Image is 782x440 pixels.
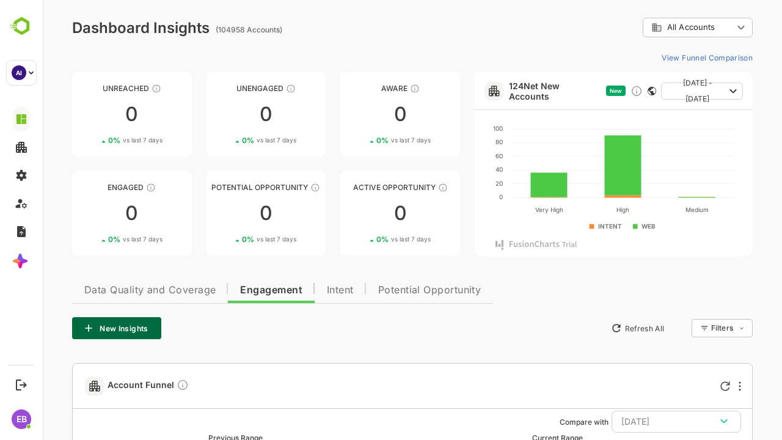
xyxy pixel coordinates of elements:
[453,152,460,159] text: 60
[348,136,388,145] span: vs last 7 days
[517,417,566,427] ag: Compare with
[199,136,254,145] div: 0 %
[80,136,120,145] span: vs last 7 days
[605,87,613,95] div: This card does not support filter and segments
[453,180,460,187] text: 20
[618,82,700,100] button: [DATE] - [DATE]
[628,75,682,107] span: [DATE] - [DATE]
[109,84,119,94] div: These accounts have not been engaged with for a defined time period
[588,85,600,97] div: Discover new ICP-fit accounts showing engagement — via intent surges, anonymous website visits, L...
[243,84,253,94] div: These accounts have not shown enough engagement and need nurturing
[214,136,254,145] span: vs last 7 days
[678,381,687,391] div: Refresh
[563,318,627,338] button: Refresh All
[65,379,146,393] span: Account Funnel
[12,65,26,80] div: AI
[614,48,710,67] button: View Funnel Comparison
[134,379,146,393] div: Compare Funnel to any previous dates, and click on any plot in the current funnel to view the det...
[608,22,690,33] div: All Accounts
[668,323,690,332] div: Filters
[667,317,710,339] div: Filters
[173,25,243,34] ag: (104958 Accounts)
[334,235,388,244] div: 0 %
[29,317,119,339] button: New Insights
[492,206,520,214] text: Very High
[197,285,260,295] span: Engagement
[335,285,439,295] span: Potential Opportunity
[199,235,254,244] div: 0 %
[453,138,460,145] text: 80
[29,171,149,255] a: EngagedThese accounts are warm, further nurturing would qualify them to MQAs00%vs last 7 days
[164,72,283,156] a: UnengagedThese accounts have not shown enough engagement and need nurturing00%vs last 7 days
[298,72,417,156] a: AwareThese accounts have just entered the buying cycle and need further nurturing00%vs last 7 days
[579,414,689,430] div: [DATE]
[453,166,460,173] text: 40
[624,23,672,32] span: All Accounts
[696,381,698,391] div: More
[642,206,665,213] text: Medium
[65,235,120,244] div: 0 %
[456,193,460,200] text: 0
[164,204,283,223] div: 0
[466,81,558,101] a: 124Net New Accounts
[574,206,586,214] text: High
[6,15,37,38] img: BambooboxLogoMark.f1c84d78b4c51b1a7b5f700c9845e183.svg
[367,84,377,94] div: These accounts have just entered the buying cycle and need further nurturing
[29,84,149,93] div: Unreached
[284,285,311,295] span: Intent
[268,183,277,193] div: These accounts are MQAs and can be passed on to Inside Sales
[13,376,29,393] button: Logout
[334,136,388,145] div: 0 %
[298,183,417,192] div: Active Opportunity
[29,183,149,192] div: Engaged
[42,285,173,295] span: Data Quality and Coverage
[164,171,283,255] a: Potential OpportunityThese accounts are MQAs and can be passed on to Inside Sales00%vs last 7 days
[450,125,460,132] text: 100
[298,204,417,223] div: 0
[164,84,283,93] div: Unengaged
[29,105,149,124] div: 0
[348,235,388,244] span: vs last 7 days
[12,409,31,429] div: EB
[103,183,113,193] div: These accounts are warm, further nurturing would qualify them to MQAs
[164,105,283,124] div: 0
[567,87,579,94] span: New
[395,183,405,193] div: These accounts have open opportunities which might be at any of the Sales Stages
[298,171,417,255] a: Active OpportunityThese accounts have open opportunities which might be at any of the Sales Stage...
[164,183,283,192] div: Potential Opportunity
[29,204,149,223] div: 0
[80,235,120,244] span: vs last 7 days
[214,235,254,244] span: vs last 7 days
[65,136,120,145] div: 0 %
[29,19,167,37] div: Dashboard Insights
[298,84,417,93] div: Aware
[29,72,149,156] a: UnreachedThese accounts have not been engaged with for a defined time period00%vs last 7 days
[569,411,698,433] button: [DATE]
[298,105,417,124] div: 0
[600,16,710,40] div: All Accounts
